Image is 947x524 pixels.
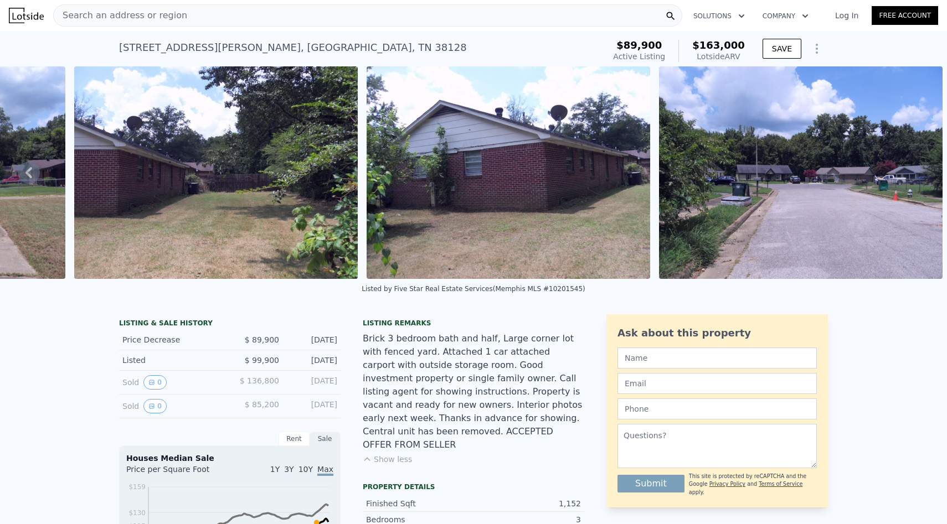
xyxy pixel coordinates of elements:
[709,481,745,487] a: Privacy Policy
[270,465,280,474] span: 1Y
[279,432,310,446] div: Rent
[240,376,279,385] span: $ 136,800
[692,39,745,51] span: $163,000
[74,66,358,279] img: Sale: 167180855 Parcel: 85497548
[363,332,584,452] div: Brick 3 bedroom bath and half, Large corner lot with fenced yard. Attached 1 car attached carport...
[128,509,146,517] tspan: $130
[806,38,828,60] button: Show Options
[122,334,221,345] div: Price Decrease
[366,498,473,509] div: Finished Sqft
[617,347,817,369] input: Name
[284,465,294,474] span: 3Y
[245,356,279,365] span: $ 99,900
[143,399,167,413] button: View historical data
[822,10,872,21] a: Log In
[367,66,650,279] img: Sale: 167180855 Parcel: 85497548
[288,355,337,366] div: [DATE]
[362,285,585,293] div: Listed by Five Star Real Estate Services (Memphis MLS #10201545)
[122,399,221,413] div: Sold
[754,6,817,26] button: Company
[310,432,341,446] div: Sale
[288,375,337,390] div: [DATE]
[617,325,817,341] div: Ask about this property
[616,39,662,51] span: $89,900
[763,39,801,59] button: SAVE
[119,319,341,330] div: LISTING & SALE HISTORY
[689,473,817,496] div: This site is protected by reCAPTCHA and the Google and apply.
[473,498,581,509] div: 1,152
[119,40,467,55] div: [STREET_ADDRESS][PERSON_NAME] , [GEOGRAPHIC_DATA] , TN 38128
[9,8,44,23] img: Lotside
[684,6,754,26] button: Solutions
[617,475,684,492] button: Submit
[613,52,665,61] span: Active Listing
[122,375,221,390] div: Sold
[122,355,221,366] div: Listed
[288,399,337,413] div: [DATE]
[317,465,333,476] span: Max
[692,51,745,62] div: Lotside ARV
[617,398,817,419] input: Phone
[143,375,167,390] button: View historical data
[617,373,817,394] input: Email
[298,465,313,474] span: 10Y
[126,464,230,481] div: Price per Square Foot
[128,483,146,491] tspan: $159
[245,400,279,409] span: $ 85,200
[245,335,279,344] span: $ 89,900
[872,6,938,25] a: Free Account
[659,66,943,279] img: Sale: 167180855 Parcel: 85497548
[363,454,412,465] button: Show less
[288,334,337,345] div: [DATE]
[363,319,584,328] div: Listing remarks
[363,483,584,491] div: Property details
[126,453,333,464] div: Houses Median Sale
[759,481,802,487] a: Terms of Service
[54,9,187,22] span: Search an address or region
